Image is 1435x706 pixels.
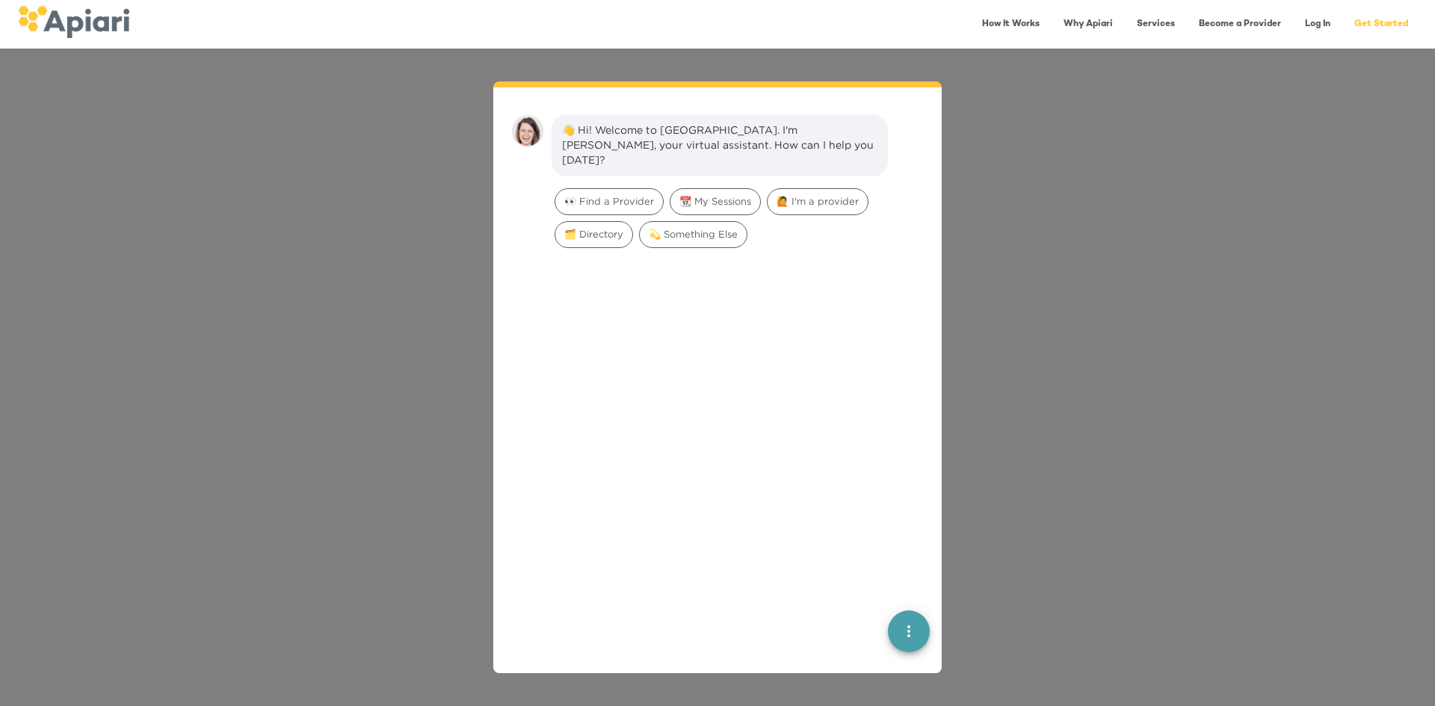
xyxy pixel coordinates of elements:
[1296,9,1339,40] a: Log In
[1055,9,1122,40] a: Why Apiari
[973,9,1049,40] a: How It Works
[555,188,664,215] div: 👀 Find a Provider
[768,194,868,208] span: 🙋 I'm a provider
[1345,9,1417,40] a: Get Started
[1128,9,1184,40] a: Services
[18,6,129,38] img: logo
[670,188,761,215] div: 📆 My Sessions
[639,221,747,248] div: 💫 Something Else
[511,114,544,147] img: amy.37686e0395c82528988e.png
[555,194,663,208] span: 👀 Find a Provider
[555,227,632,241] span: 🗂️ Directory
[670,194,760,208] span: 📆 My Sessions
[767,188,868,215] div: 🙋 I'm a provider
[640,227,747,241] span: 💫 Something Else
[562,123,877,167] div: 👋 Hi! Welcome to [GEOGRAPHIC_DATA]. I'm [PERSON_NAME], your virtual assistant. How can I help you...
[555,221,633,248] div: 🗂️ Directory
[888,610,930,652] button: quick menu
[1190,9,1290,40] a: Become a Provider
